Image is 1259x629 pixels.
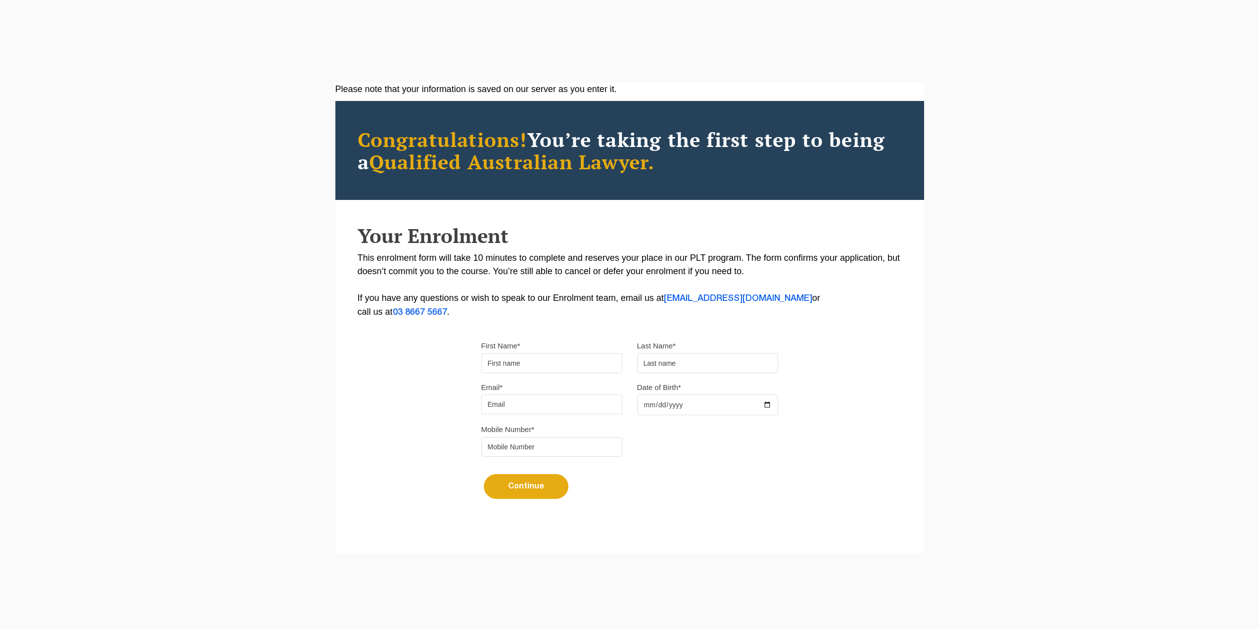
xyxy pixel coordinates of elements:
input: First name [481,353,622,373]
button: Continue [484,474,568,499]
p: This enrolment form will take 10 minutes to complete and reserves your place in our PLT program. ... [358,251,902,319]
h2: Your Enrolment [358,225,902,246]
input: Mobile Number [481,437,622,457]
label: Email* [481,383,503,392]
input: Email [481,394,622,414]
h2: You’re taking the first step to being a [358,128,902,173]
span: Congratulations! [358,126,527,152]
label: Date of Birth* [637,383,681,392]
a: [EMAIL_ADDRESS][DOMAIN_NAME] [664,294,812,302]
a: 03 8667 5667 [393,308,447,316]
label: First Name* [481,341,520,351]
span: Qualified Australian Lawyer. [369,148,655,175]
div: Please note that your information is saved on our server as you enter it. [335,83,924,96]
label: Mobile Number* [481,425,535,435]
input: Last name [637,353,778,373]
label: Last Name* [637,341,676,351]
